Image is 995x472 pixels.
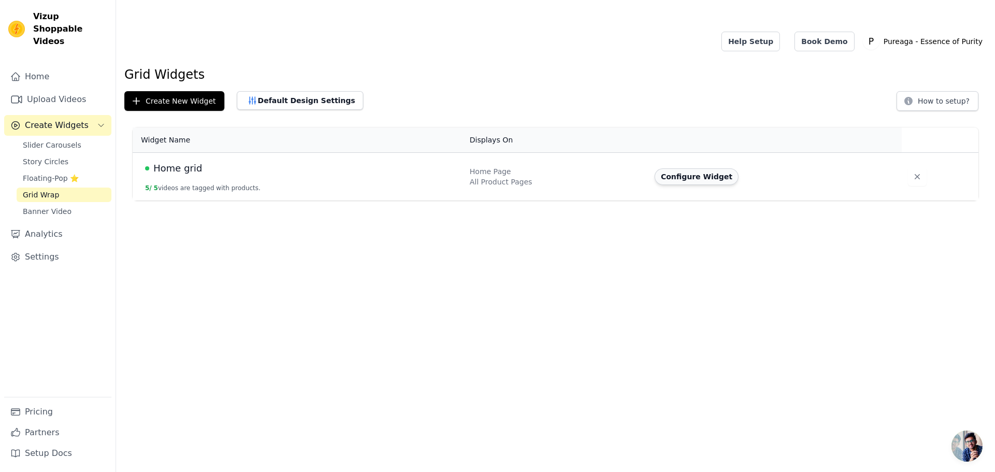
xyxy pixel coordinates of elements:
[4,66,111,87] a: Home
[4,115,111,136] button: Create Widgets
[17,154,111,169] a: Story Circles
[124,91,224,111] button: Create New Widget
[897,98,978,108] a: How to setup?
[23,190,59,200] span: Grid Wrap
[8,21,25,37] img: Vizup
[4,443,111,464] a: Setup Docs
[33,10,107,48] span: Vizup Shoppable Videos
[145,184,152,192] span: 5 /
[908,167,927,186] button: Delete widget
[154,184,158,192] span: 5
[4,402,111,422] a: Pricing
[951,431,983,462] div: Open chat
[23,206,72,217] span: Banner Video
[869,36,874,47] text: P
[17,171,111,185] a: Floating-Pop ⭐
[4,422,111,443] a: Partners
[4,247,111,267] a: Settings
[463,127,648,153] th: Displays On
[23,156,68,167] span: Story Circles
[794,32,854,51] a: Book Demo
[655,168,738,185] button: Configure Widget
[17,204,111,219] a: Banner Video
[145,184,261,192] button: 5/ 5videos are tagged with products.
[124,66,987,83] h1: Grid Widgets
[470,177,642,187] div: All Product Pages
[17,188,111,202] a: Grid Wrap
[863,32,987,51] button: P Pureaga - Essence of Purity
[153,161,202,176] span: Home grid
[25,119,89,132] span: Create Widgets
[879,32,987,51] p: Pureaga - Essence of Purity
[4,89,111,110] a: Upload Videos
[23,173,79,183] span: Floating-Pop ⭐
[470,166,642,177] div: Home Page
[17,138,111,152] a: Slider Carousels
[133,127,463,153] th: Widget Name
[721,32,780,51] a: Help Setup
[237,91,363,110] button: Default Design Settings
[897,91,978,111] button: How to setup?
[145,166,149,170] span: Live Published
[4,224,111,245] a: Analytics
[23,140,81,150] span: Slider Carousels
